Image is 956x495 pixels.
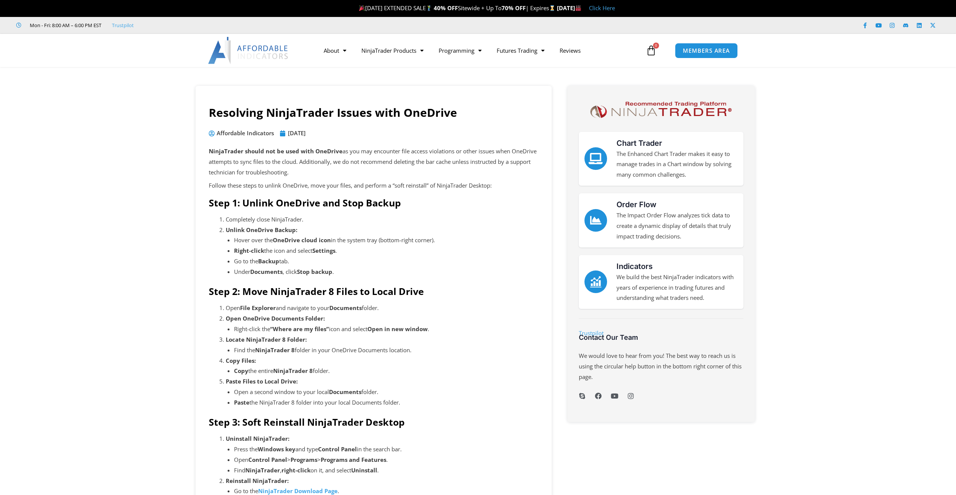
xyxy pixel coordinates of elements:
strong: Right-click [234,247,264,254]
strong: NinjaTrader should not be used with OneDrive [209,147,343,155]
p: as you may encounter file access violations or other issues when OneDrive attempts to sync files ... [209,146,538,178]
strong: Uninstall [351,466,377,474]
img: ⌛ [549,5,555,11]
li: Right-click the icon and select . [234,324,538,335]
li: Open and navigate to your folder. [226,303,538,313]
strong: Documents [329,304,362,312]
li: Press the and type in the search bar. [234,444,538,455]
strong: Documents [329,388,361,396]
strong: Paste Files to Local Drive: [226,377,298,385]
a: Trustpilot [579,329,604,337]
strong: Control Panel [248,456,287,463]
img: 🏌️‍♂️ [426,5,432,11]
a: Order Flow [584,209,607,232]
li: Completely close NinjaTrader. [226,214,538,225]
h3: Contact Our Team [579,333,743,342]
img: 🎉 [359,5,365,11]
strong: Step 3: Soft Reinstall NinjaTrader Desktop [209,416,405,428]
li: the icon and select . [234,246,538,256]
strong: Uninstall NinjaTrader: [226,435,289,442]
a: Chart Trader [616,139,662,148]
li: Find , on it, and select . [234,465,538,476]
time: [DATE] [288,129,306,137]
a: Trustpilot [112,22,134,29]
strong: Unlink OneDrive Backup: [226,226,297,234]
strong: NinjaTrader [245,466,280,474]
span: 0 [653,43,659,49]
li: Find the folder in your OneDrive Documents location. [234,345,538,356]
strong: [DATE] [557,4,581,12]
a: MEMBERS AREA [675,43,738,58]
strong: Settings [312,247,335,254]
img: LogoAI | Affordable Indicators – NinjaTrader [208,37,289,64]
p: We would love to hear from you! The best way to reach us is using the circular help button in the... [579,351,743,382]
a: Chart Trader [584,147,607,170]
strong: NinjaTrader 8 [255,346,295,354]
p: We build the best NinjaTrader indicators with years of experience in trading futures and understa... [616,272,738,304]
li: Open > > . [234,455,538,465]
strong: Reinstall NinjaTrader: [226,477,289,484]
strong: Open OneDrive Documents Folder: [226,315,325,322]
strong: “Where are my files” [270,325,329,333]
strong: right-click [281,466,311,474]
strong: Windows key [258,445,295,453]
strong: Copy Files: [226,357,256,364]
li: the NinjaTrader 8 folder into your local Documents folder. [234,397,538,408]
span: MEMBERS AREA [683,48,730,53]
strong: NinjaTrader 8 [273,367,313,374]
span: Affordable Indicators [215,128,274,139]
strong: 70% OFF [502,4,526,12]
img: NinjaTrader Logo | Affordable Indicators – NinjaTrader [587,99,735,121]
a: Order Flow [616,200,656,209]
p: Follow these steps to unlink OneDrive, move your files, and perform a “soft reinstall” of NinjaTr... [209,180,538,191]
a: 0 [635,40,668,61]
strong: Open in new window [367,325,428,333]
span: [DATE] EXTENDED SALE Sitewide + Up To | Expires [357,4,557,12]
p: The Enhanced Chart Trader makes it easy to manage trades in a Chart window by solving many common... [616,149,738,180]
a: Indicators [616,262,653,271]
a: Programming [431,42,489,59]
strong: File Explorer [240,304,276,312]
a: About [316,42,354,59]
span: Mon - Fri: 8:00 AM – 6:00 PM EST [28,21,101,30]
h1: Resolving NinjaTrader Issues with OneDrive [209,105,538,121]
strong: Control Panel [318,445,357,453]
strong: Step 2: Move NinjaTrader 8 Files to Local Drive [209,285,424,298]
li: Hover over the in the system tray (bottom-right corner). [234,235,538,246]
a: NinjaTrader Products [354,42,431,59]
a: Click Here [589,4,615,12]
img: 🏭 [575,5,581,11]
strong: Copy [234,367,248,374]
strong: Step 1: Unlink OneDrive and Stop Backup [209,196,401,209]
li: Open a second window to your local folder. [234,387,538,397]
li: Go to the tab. [234,256,538,267]
a: Futures Trading [489,42,552,59]
strong: Stop backup [297,268,332,275]
strong: Paste [234,399,249,406]
a: Reviews [552,42,588,59]
strong: Backup [258,257,279,265]
li: the entire folder. [234,366,538,376]
li: Under , click . [234,267,538,277]
nav: Menu [316,42,644,59]
p: The Impact Order Flow analyzes tick data to create a dynamic display of details that truly impact... [616,210,738,242]
strong: 40% OFF [434,4,458,12]
strong: OneDrive cloud icon [273,236,331,244]
strong: Documents [250,268,283,275]
a: NinjaTrader Download Page [258,487,338,495]
strong: Programs [291,456,317,463]
a: Indicators [584,270,607,293]
strong: Locate NinjaTrader 8 Folder: [226,336,307,343]
strong: Programs and Features [321,456,386,463]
